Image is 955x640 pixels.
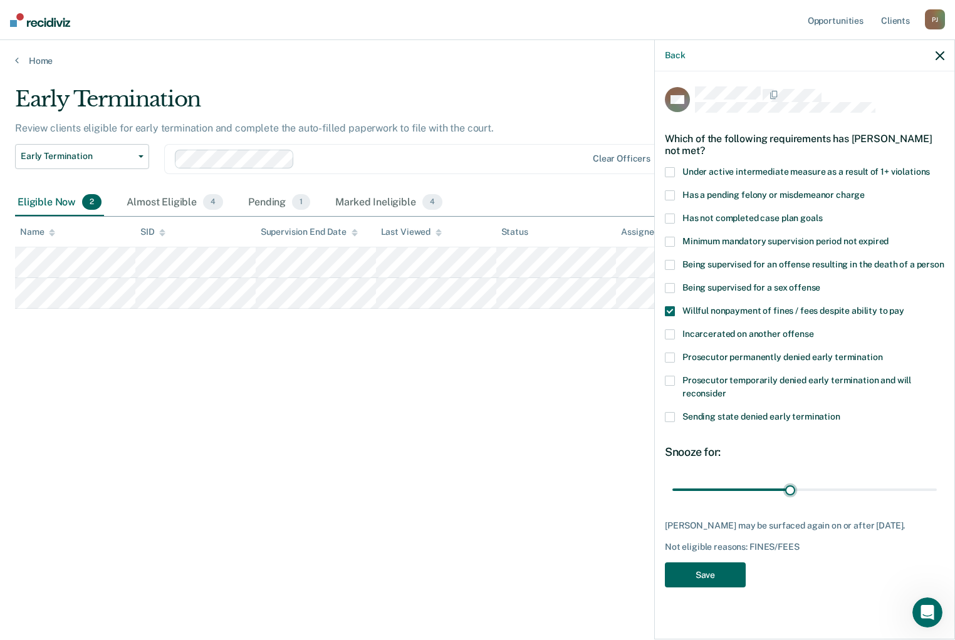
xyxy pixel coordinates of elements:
[682,259,944,269] span: Being supervised for an offense resulting in the death of a person
[82,194,102,210] span: 2
[665,50,685,61] button: Back
[593,153,650,164] div: Clear officers
[140,227,166,237] div: SID
[203,194,223,210] span: 4
[21,151,133,162] span: Early Termination
[665,123,944,167] div: Which of the following requirements has [PERSON_NAME] not met?
[124,189,226,217] div: Almost Eligible
[682,411,840,421] span: Sending state denied early termination
[682,352,882,362] span: Prosecutor permanently denied early termination
[15,189,104,217] div: Eligible Now
[15,86,731,122] div: Early Termination
[333,189,445,217] div: Marked Ineligible
[682,375,911,398] span: Prosecutor temporarily denied early termination and will reconsider
[422,194,442,210] span: 4
[682,329,814,339] span: Incarcerated on another offense
[665,445,944,459] div: Snooze for:
[682,213,822,223] span: Has not completed case plan goals
[665,562,746,588] button: Save
[682,306,904,316] span: Willful nonpayment of fines / fees despite ability to pay
[682,167,930,177] span: Under active intermediate measure as a result of 1+ violations
[621,227,680,237] div: Assigned to
[15,55,940,66] a: Home
[246,189,313,217] div: Pending
[381,227,442,237] div: Last Viewed
[15,122,494,134] p: Review clients eligible for early termination and complete the auto-filled paperwork to file with...
[682,190,865,200] span: Has a pending felony or misdemeanor charge
[925,9,945,29] div: P J
[682,282,820,292] span: Being supervised for a sex offense
[10,13,70,27] img: Recidiviz
[292,194,310,210] span: 1
[912,597,942,627] iframe: Intercom live chat
[261,227,358,237] div: Supervision End Date
[20,227,55,237] div: Name
[665,520,944,531] div: [PERSON_NAME] may be surfaced again on or after [DATE].
[682,236,889,246] span: Minimum mandatory supervision period not expired
[665,542,944,552] div: Not eligible reasons: FINES/FEES
[501,227,528,237] div: Status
